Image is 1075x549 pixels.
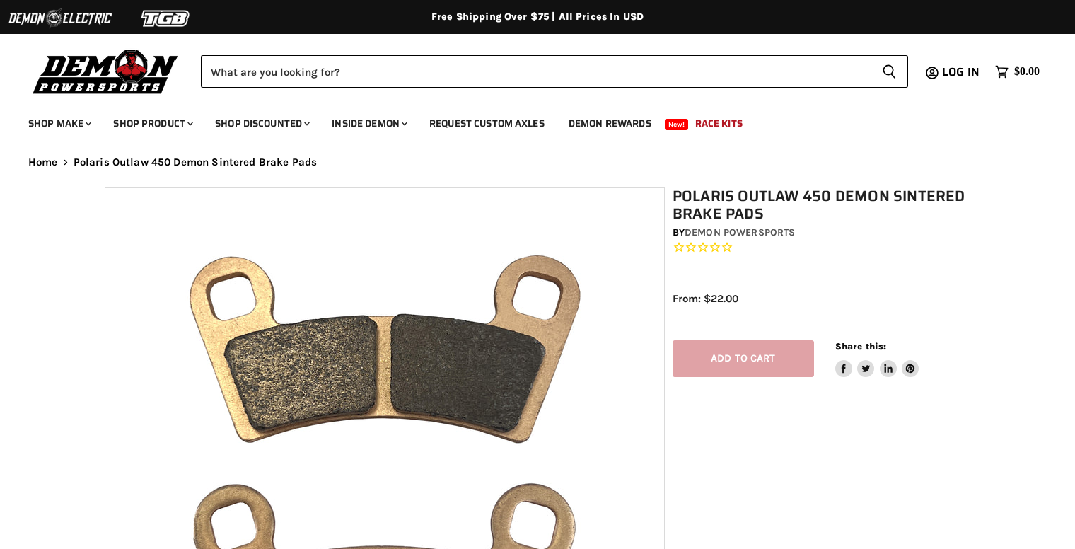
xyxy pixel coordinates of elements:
[673,187,978,223] h1: Polaris Outlaw 450 Demon Sintered Brake Pads
[685,109,753,138] a: Race Kits
[871,55,908,88] button: Search
[113,5,219,32] img: TGB Logo 2
[558,109,662,138] a: Demon Rewards
[988,62,1047,82] a: $0.00
[1014,65,1040,79] span: $0.00
[665,119,689,130] span: New!
[201,55,871,88] input: Search
[321,109,416,138] a: Inside Demon
[673,292,738,305] span: From: $22.00
[835,341,886,352] span: Share this:
[7,5,113,32] img: Demon Electric Logo 2
[74,156,318,168] span: Polaris Outlaw 450 Demon Sintered Brake Pads
[685,226,795,238] a: Demon Powersports
[419,109,555,138] a: Request Custom Axles
[204,109,318,138] a: Shop Discounted
[28,46,183,96] img: Demon Powersports
[28,156,58,168] a: Home
[18,109,100,138] a: Shop Make
[942,63,980,81] span: Log in
[673,241,978,255] span: Rated 0.0 out of 5 stars 0 reviews
[673,225,978,241] div: by
[201,55,908,88] form: Product
[936,66,988,79] a: Log in
[18,103,1036,138] ul: Main menu
[835,340,919,378] aside: Share this:
[103,109,202,138] a: Shop Product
